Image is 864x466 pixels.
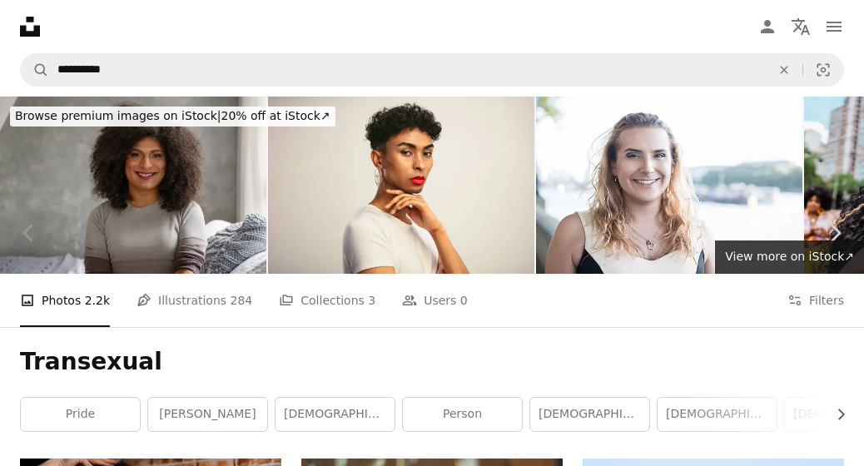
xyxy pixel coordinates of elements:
span: 3 [368,291,375,310]
a: View more on iStock↗ [715,240,864,274]
span: 284 [231,291,253,310]
button: Menu [817,10,851,43]
form: Find visuals sitewide [20,53,844,87]
a: [DEMOGRAPHIC_DATA] [530,398,649,431]
img: Smiling transgender female looking at camera, portrait [536,97,802,274]
a: pride [21,398,140,431]
button: Search Unsplash [21,54,49,86]
button: scroll list to the right [826,398,844,431]
button: Visual search [803,54,843,86]
button: Clear [766,54,802,86]
a: Illustrations 284 [137,274,252,327]
a: Collections 3 [279,274,375,327]
img: Handsome gay man with make up [268,97,534,274]
button: Language [784,10,817,43]
a: [PERSON_NAME] [148,398,267,431]
button: Filters [787,274,844,327]
a: Log in / Sign up [751,10,784,43]
span: View more on iStock ↗ [725,250,854,263]
span: 0 [460,291,468,310]
h1: Transexual [20,347,844,377]
span: 20% off at iStock ↗ [15,109,330,122]
a: person [403,398,522,431]
a: [DEMOGRAPHIC_DATA] [276,398,395,431]
a: [DEMOGRAPHIC_DATA] [658,398,777,431]
span: Browse premium images on iStock | [15,109,221,122]
a: Home — Unsplash [20,17,40,37]
a: Users 0 [402,274,468,327]
a: Next [806,153,864,313]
